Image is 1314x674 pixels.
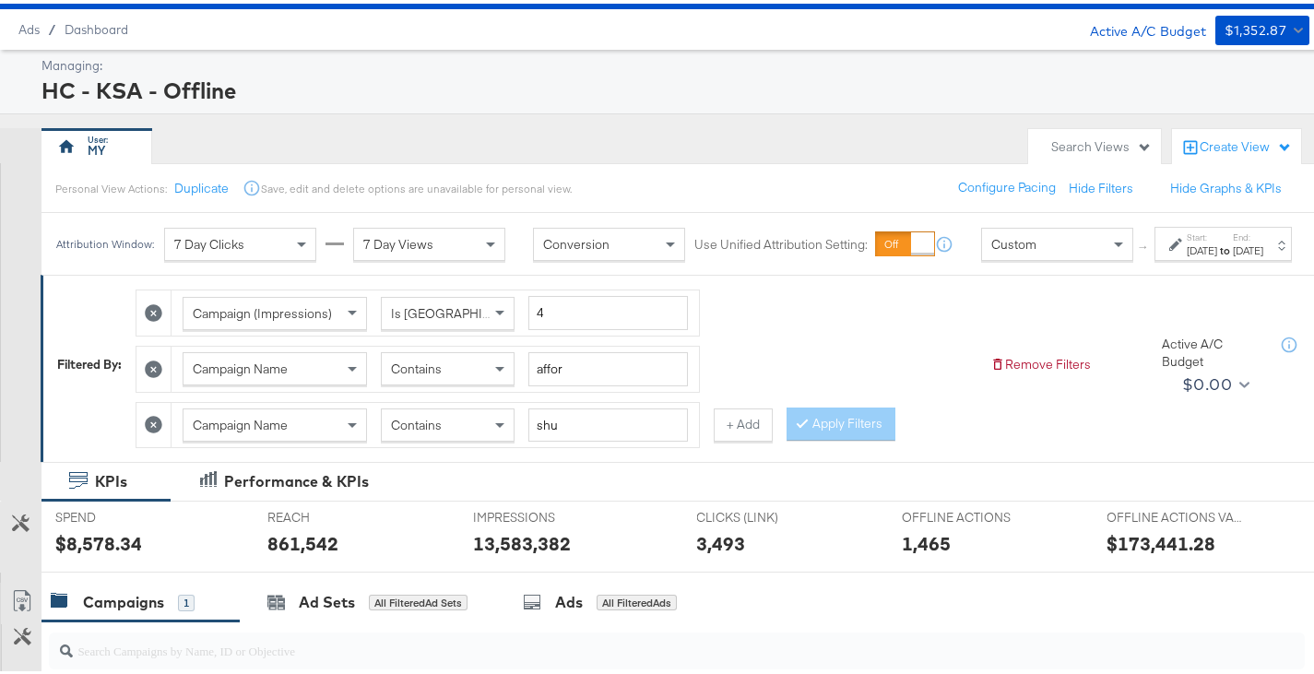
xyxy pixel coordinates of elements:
strong: to [1217,240,1233,254]
div: All Filtered Ad Sets [369,591,468,608]
span: 7 Day Views [363,232,433,249]
div: 1,465 [902,526,951,553]
button: Configure Pacing [945,168,1069,201]
span: Campaign (Impressions) [193,302,332,318]
label: End: [1233,228,1263,240]
span: Contains [391,357,442,373]
span: SPEND [55,505,194,523]
button: Remove Filters [990,352,1091,370]
input: Enter a search term [528,349,688,383]
a: Dashboard [65,18,128,33]
div: Active A/C Budget [1071,12,1206,40]
button: $0.00 [1175,366,1253,396]
div: Managing: [41,53,1305,71]
span: OFFLINE ACTIONS VALUE [1107,505,1246,523]
div: KPIs [95,467,127,489]
div: All Filtered Ads [597,591,677,608]
span: Campaign Name [193,357,288,373]
div: Active A/C Budget [1162,332,1263,366]
div: Filtered By: [57,352,122,370]
div: [DATE] [1233,240,1263,254]
span: CLICKS (LINK) [697,505,835,523]
div: $1,352.87 [1225,16,1287,39]
button: + Add [714,405,773,438]
div: 3,493 [697,526,746,553]
input: Enter a number [528,292,688,326]
div: Search Views [1051,135,1152,152]
span: Custom [991,232,1036,249]
div: Campaigns [83,588,164,609]
div: 861,542 [268,526,339,553]
div: Attribution Window: [55,234,155,247]
span: Conversion [543,232,610,249]
label: Use Unified Attribution Setting: [694,232,868,250]
span: / [40,18,65,33]
div: Personal View Actions: [55,178,167,193]
div: $8,578.34 [55,526,142,553]
label: Start: [1187,228,1217,240]
span: IMPRESSIONS [473,505,611,523]
input: Enter a search term [528,405,688,439]
div: $173,441.28 [1107,526,1216,553]
div: Performance & KPIs [224,467,369,489]
div: Create View [1200,135,1292,153]
button: Duplicate [174,176,229,194]
div: Ads [555,588,583,609]
button: $1,352.87 [1215,12,1309,41]
span: Ads [18,18,40,33]
div: 13,583,382 [473,526,571,553]
span: REACH [268,505,407,523]
div: 1 [178,591,195,608]
div: Save, edit and delete options are unavailable for personal view. [261,178,572,193]
span: Contains [391,413,442,430]
div: [DATE] [1187,240,1217,254]
span: 7 Day Clicks [174,232,244,249]
span: ↑ [1135,241,1153,247]
span: Is [GEOGRAPHIC_DATA] [391,302,532,318]
button: Hide Graphs & KPIs [1170,176,1282,194]
input: Search Campaigns by Name, ID or Objective [73,621,1193,657]
div: Ad Sets [299,588,355,609]
span: OFFLINE ACTIONS [902,505,1040,523]
span: Campaign Name [193,413,288,430]
div: MY [88,138,105,156]
div: HC - KSA - Offline [41,71,1305,102]
div: $0.00 [1182,367,1232,395]
button: Hide Filters [1069,176,1133,194]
